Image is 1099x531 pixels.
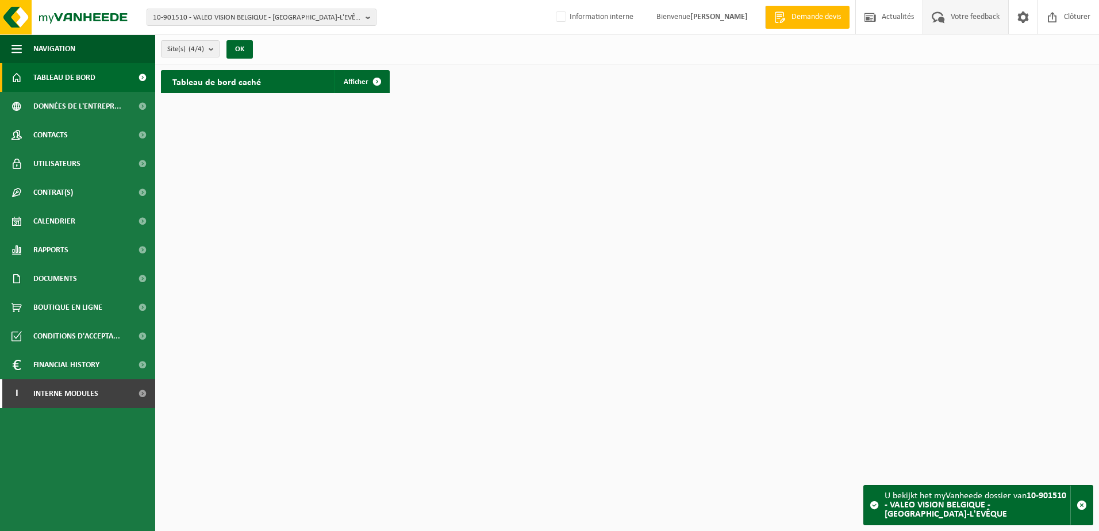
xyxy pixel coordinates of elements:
[33,178,73,207] span: Contrat(s)
[33,207,75,236] span: Calendrier
[33,293,102,322] span: Boutique en ligne
[167,41,204,58] span: Site(s)
[189,45,204,53] count: (4/4)
[885,491,1066,519] strong: 10-901510 - VALEO VISION BELGIQUE - [GEOGRAPHIC_DATA]-L'EVÊQUE
[885,486,1070,525] div: U bekijkt het myVanheede dossier van
[789,11,844,23] span: Demande devis
[344,78,368,86] span: Afficher
[161,70,272,93] h2: Tableau de bord caché
[33,379,98,408] span: Interne modules
[33,149,80,178] span: Utilisateurs
[161,40,220,57] button: Site(s)(4/4)
[335,70,389,93] a: Afficher
[153,9,361,26] span: 10-901510 - VALEO VISION BELGIQUE - [GEOGRAPHIC_DATA]-L'EVÊQUE
[11,379,22,408] span: I
[690,13,748,21] strong: [PERSON_NAME]
[33,121,68,149] span: Contacts
[765,6,850,29] a: Demande devis
[33,63,95,92] span: Tableau de bord
[33,236,68,264] span: Rapports
[33,92,121,121] span: Données de l'entrepr...
[554,9,633,26] label: Information interne
[147,9,376,26] button: 10-901510 - VALEO VISION BELGIQUE - [GEOGRAPHIC_DATA]-L'EVÊQUE
[33,34,75,63] span: Navigation
[33,264,77,293] span: Documents
[33,322,120,351] span: Conditions d'accepta...
[226,40,253,59] button: OK
[33,351,99,379] span: Financial History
